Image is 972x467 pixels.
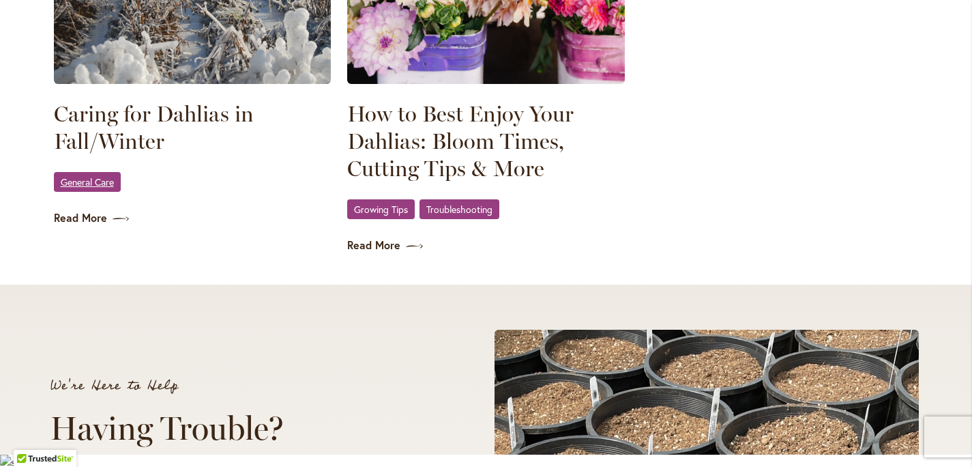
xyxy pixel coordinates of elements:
[419,199,499,219] a: Troubleshooting
[54,210,332,226] a: Read More
[54,100,332,155] a: Caring for Dahlias in Fall/Winter
[354,205,408,214] span: Growing Tips
[347,199,415,219] a: Growing Tips
[347,199,625,221] div: ,
[50,409,482,447] h2: Having Trouble?
[426,205,492,214] span: Troubleshooting
[61,178,114,186] span: General Care
[54,172,121,192] a: General Care
[347,238,625,253] a: Read More
[347,100,625,182] a: How to Best Enjoy Your Dahlias: Bloom Times, Cutting Tips & More
[50,379,482,393] p: We're Here to Help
